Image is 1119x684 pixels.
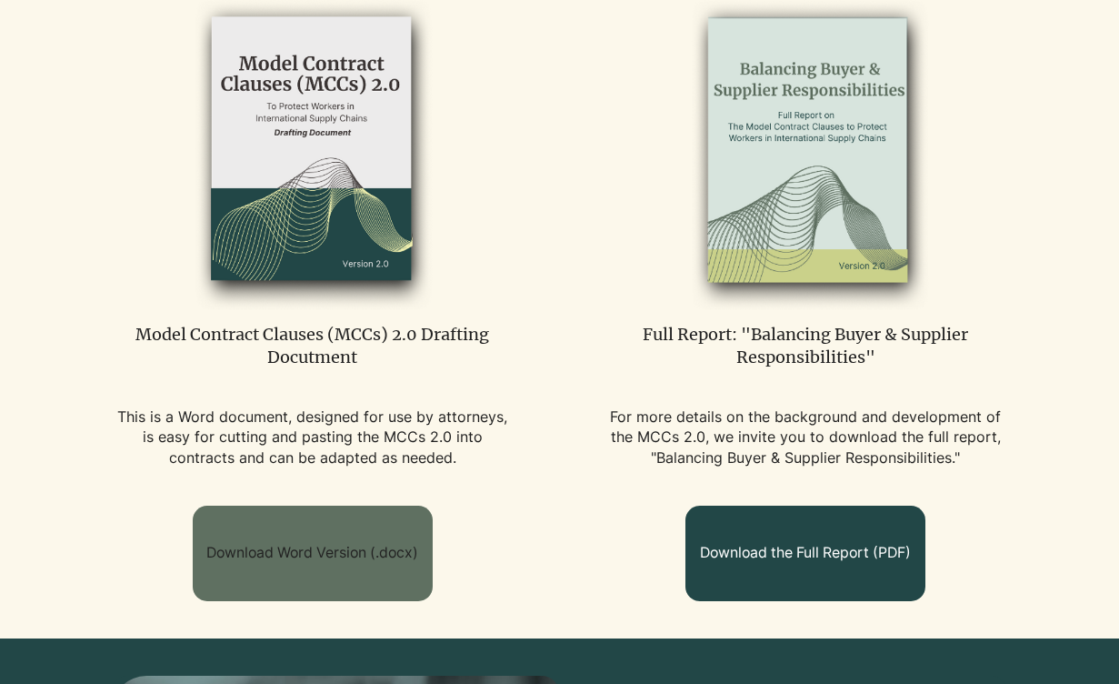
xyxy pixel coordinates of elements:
[700,543,911,563] span: Download the Full Report (PDF)
[206,543,418,563] span: Download Word Version (.docx)
[685,506,925,601] a: Download the Full Report (PDF)
[193,506,433,601] a: Download Word Version (.docx)
[605,407,1005,468] p: For more details on the background and development of the MCCs 2.0, we invite you to download the...
[605,323,1005,368] p: Full Report: "Balancing Buyer & Supplier Responsibilities"
[113,407,513,468] p: This is a Word document, designed for use by attorneys, is easy for cutting and pasting the MCCs ...
[113,323,513,368] p: Model Contract Clauses (MCCs) 2.0 Drafting Docutment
